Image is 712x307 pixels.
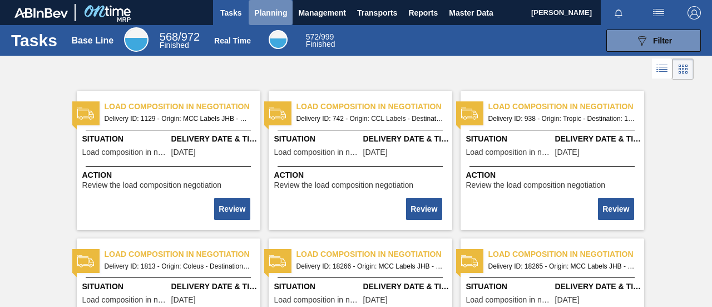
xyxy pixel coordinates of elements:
img: status [77,105,94,122]
div: Real Time [269,30,288,49]
span: Action [466,169,641,181]
span: Delivery Date & Time [363,281,449,293]
span: 03/13/2023, [555,148,580,157]
span: Situation [82,133,169,145]
span: Delivery Date & Time [555,281,641,293]
h1: Tasks [11,34,57,47]
div: Complete task: 2193779 [215,197,251,221]
span: Filter [653,36,672,45]
span: Load composition in negotiation [82,296,169,304]
img: userActions [652,6,665,20]
span: Load composition in negotiation [296,248,452,260]
span: 572 [306,32,319,41]
span: Finished [160,41,189,50]
span: Load composition in negotiation [488,101,644,113]
span: Delivery ID: 18266 - Origin: MCC Labels JHB - Destination: 1SD [296,260,443,272]
span: / 972 [160,31,200,43]
span: Delivery ID: 938 - Origin: Tropic - Destination: 1SD [488,113,635,125]
span: Load composition in negotiation [105,101,260,113]
button: Filter [606,30,701,52]
img: TNhmsLtSVTkK8tSr43FrP2fwEKptu5GPRR3wAAAABJRU5ErkJggg== [14,8,68,18]
span: 08/16/2025, [555,296,580,304]
button: Review [214,198,250,220]
span: Management [298,6,346,20]
span: Load composition in negotiation [466,296,552,304]
span: Transports [357,6,397,20]
button: Review [598,198,634,220]
img: status [77,253,94,270]
img: status [461,105,478,122]
div: Card Vision [673,59,694,80]
div: List Vision [652,59,673,80]
span: 06/02/2023, [171,296,196,304]
span: Delivery ID: 18265 - Origin: MCC Labels JHB - Destination: 1SD [488,260,635,272]
img: status [461,253,478,270]
span: / 999 [306,32,334,41]
span: Load composition in negotiation [274,296,360,304]
span: Load composition in negotiation [296,101,452,113]
span: Review the load composition negotiation [274,181,414,189]
span: Situation [466,281,552,293]
span: Situation [274,133,360,145]
div: Base Line [72,36,114,46]
span: Planning [254,6,287,20]
span: Action [82,169,258,181]
span: Load composition in negotiation [274,148,360,157]
span: Load composition in negotiation [488,248,644,260]
span: Load composition in negotiation [466,148,552,157]
div: Base Line [124,27,149,52]
span: Situation [274,281,360,293]
img: status [269,253,286,270]
span: Finished [306,40,335,48]
span: Review the load composition negotiation [466,181,606,189]
span: 08/20/2025, [363,296,388,304]
span: Action [274,169,449,181]
button: Review [406,198,442,220]
span: 01/27/2023, [363,148,388,157]
span: Situation [466,133,552,145]
img: Logout [688,6,701,20]
div: Complete task: 2193780 [407,197,443,221]
div: Real Time [306,33,335,48]
span: Situation [82,281,169,293]
span: Delivery ID: 742 - Origin: CCL Labels - Destination: 1SD [296,113,443,125]
span: Delivery ID: 1813 - Origin: Coleus - Destination: 1SD [105,260,251,272]
span: 568 [160,31,178,43]
span: Delivery Date & Time [555,133,641,145]
div: Base Line [160,32,200,49]
div: Complete task: 2193781 [599,197,635,221]
span: 03/31/2023, [171,148,196,157]
span: Delivery Date & Time [171,133,258,145]
button: Notifications [601,5,636,21]
span: Delivery ID: 1129 - Origin: MCC Labels JHB - Destination: 1SD [105,113,251,125]
span: Delivery Date & Time [171,281,258,293]
span: Load composition in negotiation [105,248,260,260]
div: Real Time [214,36,251,45]
span: Load composition in negotiation [82,148,169,157]
span: Tasks [219,6,243,20]
span: Delivery Date & Time [363,133,449,145]
span: Review the load composition negotiation [82,181,222,189]
img: status [269,105,286,122]
span: Master Data [449,6,493,20]
span: Reports [408,6,438,20]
